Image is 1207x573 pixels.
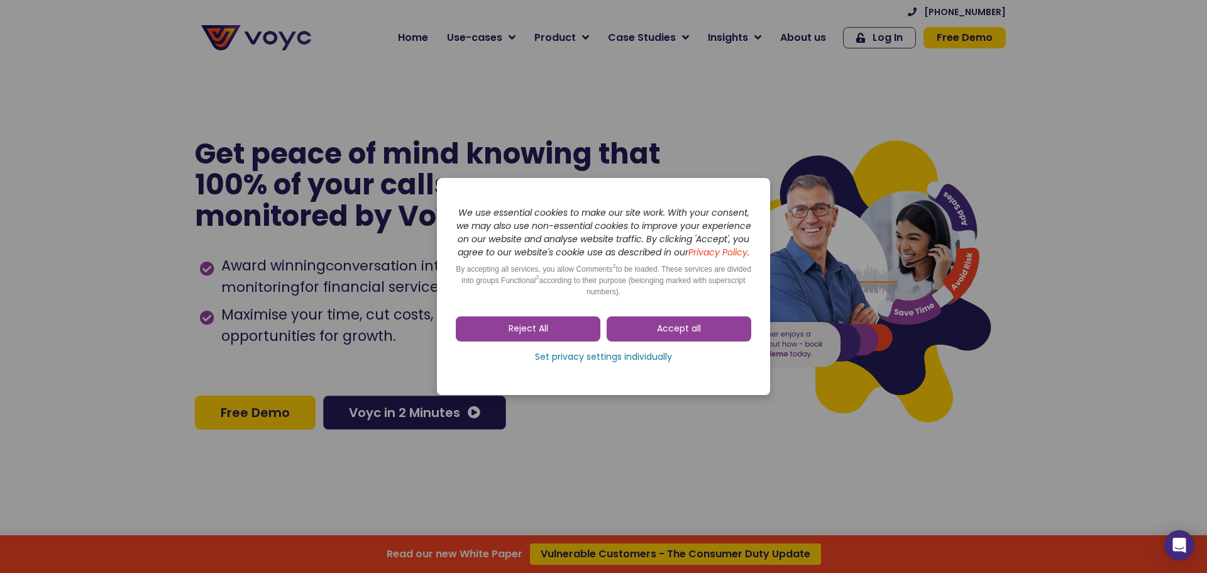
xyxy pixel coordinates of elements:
span: Set privacy settings individually [535,351,672,364]
sup: 2 [613,263,616,269]
span: Accept all [657,323,701,335]
span: By accepting all services, you allow Comments to be loaded. These services are divided into group... [456,265,751,296]
div: Open Intercom Messenger [1164,530,1194,560]
a: Set privacy settings individually [456,348,751,367]
span: Reject All [509,323,548,335]
a: Reject All [456,316,600,342]
a: Accept all [607,316,751,342]
a: Privacy Policy [688,246,747,259]
i: We use essential cookies to make our site work. With your consent, we may also use non-essential ... [456,206,751,259]
sup: 2 [536,274,539,281]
